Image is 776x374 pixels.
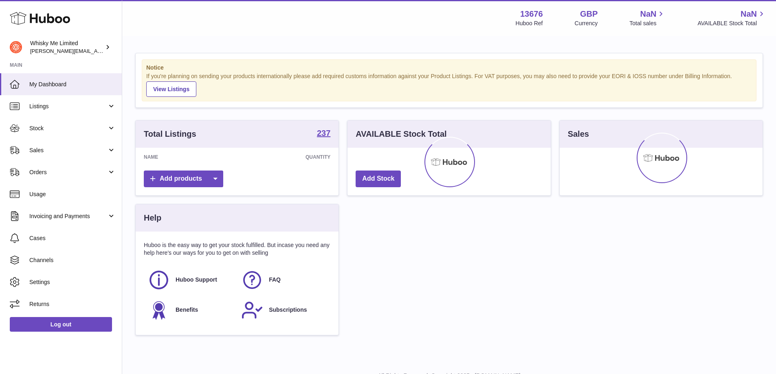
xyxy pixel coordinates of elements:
[136,148,222,166] th: Name
[629,20,666,27] span: Total sales
[241,299,326,321] a: Subscriptions
[144,171,223,187] a: Add products
[575,20,598,27] div: Currency
[29,103,107,110] span: Listings
[629,9,666,27] a: NaN Total sales
[697,20,766,27] span: AVAILABLE Stock Total
[146,64,752,72] strong: Notice
[697,9,766,27] a: NaN AVAILABLE Stock Total
[148,299,233,321] a: Benefits
[580,9,598,20] strong: GBP
[30,39,103,55] div: Whisky Me Limited
[29,168,107,176] span: Orders
[176,306,198,314] span: Benefits
[640,9,656,20] span: NaN
[356,171,401,187] a: Add Stock
[29,147,107,154] span: Sales
[29,81,116,88] span: My Dashboard
[176,276,217,284] span: Huboo Support
[29,234,116,242] span: Cases
[29,190,116,198] span: Usage
[144,212,161,223] h3: Help
[520,9,543,20] strong: 13676
[241,269,326,291] a: FAQ
[10,317,112,332] a: Log out
[222,148,339,166] th: Quantity
[741,9,757,20] span: NaN
[10,41,22,53] img: frances@whiskyshop.com
[317,129,330,137] strong: 237
[29,300,116,308] span: Returns
[29,278,116,286] span: Settings
[356,129,446,140] h3: AVAILABLE Stock Total
[516,20,543,27] div: Huboo Ref
[568,129,589,140] h3: Sales
[146,81,196,97] a: View Listings
[29,212,107,220] span: Invoicing and Payments
[144,129,196,140] h3: Total Listings
[269,306,307,314] span: Subscriptions
[146,72,752,97] div: If you're planning on sending your products internationally please add required customs informati...
[29,125,107,132] span: Stock
[269,276,281,284] span: FAQ
[29,256,116,264] span: Channels
[144,241,330,257] p: Huboo is the easy way to get your stock fulfilled. But incase you need any help here's our ways f...
[317,129,330,139] a: 237
[148,269,233,291] a: Huboo Support
[30,48,163,54] span: [PERSON_NAME][EMAIL_ADDRESS][DOMAIN_NAME]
